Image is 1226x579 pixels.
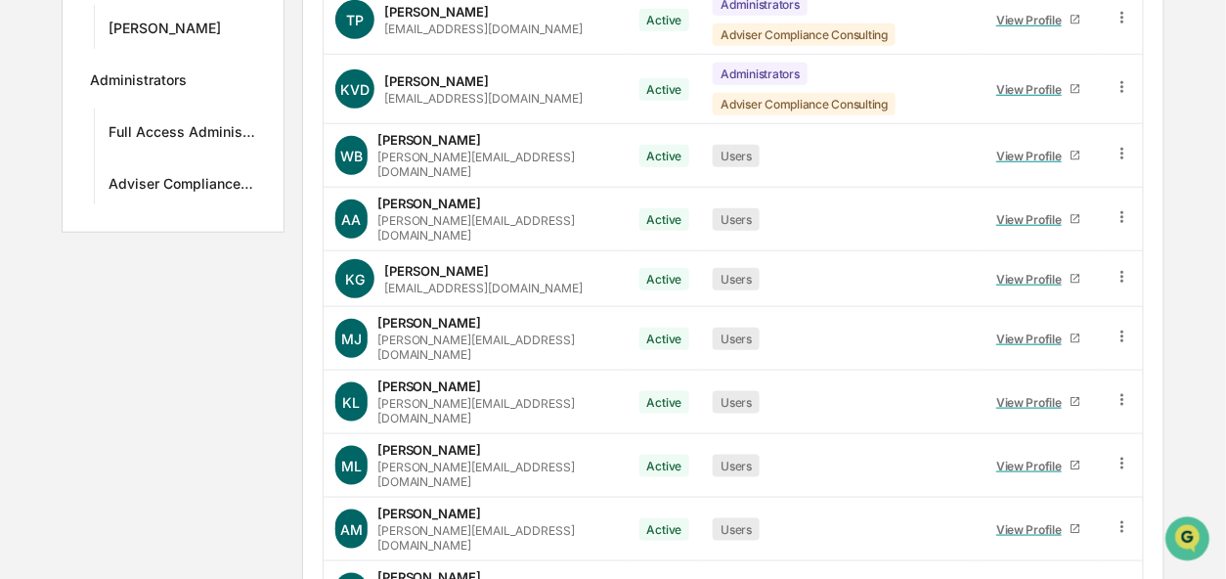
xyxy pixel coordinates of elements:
div: [PERSON_NAME][EMAIL_ADDRESS][DOMAIN_NAME] [377,460,616,489]
div: Full Access Administrators [109,123,256,147]
button: Start new chat [332,155,356,178]
div: [PERSON_NAME] [377,196,482,211]
div: Users [713,455,760,477]
img: 1746055101610-c473b297-6a78-478c-a979-82029cc54cd1 [20,149,55,184]
div: Active [639,391,690,414]
div: [PERSON_NAME][EMAIL_ADDRESS][DOMAIN_NAME] [377,150,616,179]
a: View Profile [988,264,1090,294]
div: [PERSON_NAME] [384,73,489,89]
div: [PERSON_NAME] [377,379,482,394]
div: Adviser Compliance Consulting [109,175,256,199]
div: Active [639,145,690,167]
div: View Profile [996,82,1070,97]
a: View Profile [988,141,1090,171]
a: View Profile [988,514,1090,545]
a: 🗄️Attestations [134,238,250,273]
div: Active [639,208,690,231]
div: [PERSON_NAME] [377,132,482,148]
a: 🖐️Preclearance [12,238,134,273]
div: View Profile [996,459,1070,473]
div: 🗄️ [142,247,157,263]
div: [PERSON_NAME] [384,4,489,20]
div: [PERSON_NAME] [384,263,489,279]
div: View Profile [996,522,1070,537]
div: We're available if you need us! [66,168,247,184]
span: KL [342,394,360,411]
div: View Profile [996,212,1070,227]
div: 🖐️ [20,247,35,263]
div: [EMAIL_ADDRESS][DOMAIN_NAME] [384,281,583,295]
a: View Profile [988,204,1090,235]
span: Data Lookup [39,283,123,302]
a: 🔎Data Lookup [12,275,131,310]
div: Administrators [713,63,808,85]
div: [PERSON_NAME][EMAIL_ADDRESS][DOMAIN_NAME] [377,523,616,553]
div: Adviser Compliance Consulting [713,93,896,115]
span: Pylon [195,331,237,345]
a: View Profile [988,324,1090,354]
span: KG [345,271,365,288]
span: WB [340,148,363,164]
span: MJ [341,331,362,347]
div: View Profile [996,149,1070,163]
a: View Profile [988,5,1090,35]
div: View Profile [996,13,1070,27]
div: Active [639,455,690,477]
div: Adviser Compliance Consulting [713,23,896,46]
span: Attestations [161,245,242,265]
div: View Profile [996,272,1070,287]
div: [PERSON_NAME] [377,506,482,521]
div: View Profile [996,332,1070,346]
div: [PERSON_NAME] [377,315,482,331]
span: AA [341,211,361,228]
div: Users [713,145,760,167]
div: [PERSON_NAME][EMAIL_ADDRESS][DOMAIN_NAME] [377,396,616,425]
div: [PERSON_NAME][EMAIL_ADDRESS][DOMAIN_NAME] [377,333,616,362]
a: Powered byPylon [138,330,237,345]
p: How can we help? [20,40,356,71]
div: Users [713,208,760,231]
div: [EMAIL_ADDRESS][DOMAIN_NAME] [384,22,583,36]
div: Active [639,78,690,101]
div: [PERSON_NAME] [109,20,221,43]
a: View Profile [988,387,1090,418]
div: View Profile [996,395,1070,410]
a: View Profile [988,74,1090,105]
div: Active [639,9,690,31]
span: ML [341,458,362,474]
span: KVD [340,81,370,98]
div: [PERSON_NAME] [377,442,482,458]
span: AM [340,521,363,538]
div: Start new chat [66,149,321,168]
div: [EMAIL_ADDRESS][DOMAIN_NAME] [384,91,583,106]
iframe: Open customer support [1163,514,1216,567]
a: View Profile [988,451,1090,481]
span: Preclearance [39,245,126,265]
div: Users [713,518,760,541]
span: TP [346,12,364,28]
div: [PERSON_NAME][EMAIL_ADDRESS][DOMAIN_NAME] [377,213,616,243]
div: 🔎 [20,285,35,300]
div: Active [639,518,690,541]
div: Users [713,391,760,414]
div: Users [713,268,760,290]
div: Administrators [90,71,187,95]
div: Active [639,328,690,350]
div: Active [639,268,690,290]
div: Users [713,328,760,350]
